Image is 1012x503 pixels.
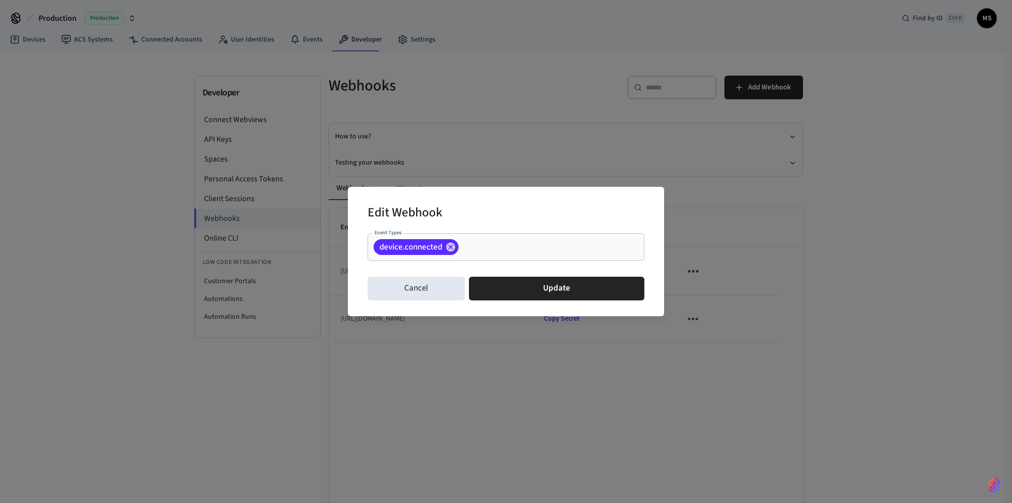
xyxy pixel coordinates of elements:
h2: Edit Webhook [368,199,442,229]
label: Event Types [375,229,402,236]
span: device.connected [374,242,448,252]
img: SeamLogoGradient.69752ec5.svg [988,477,1000,493]
button: Update [469,277,644,300]
div: device.connected [374,239,459,255]
button: Cancel [368,277,465,300]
